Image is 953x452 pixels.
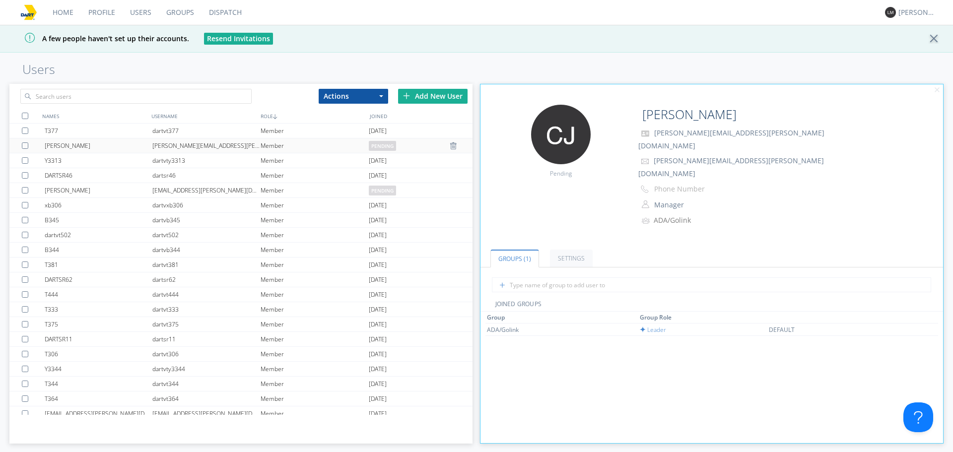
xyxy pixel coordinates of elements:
[492,277,932,292] input: Type name of group to add user to
[261,347,369,361] div: Member
[531,105,591,164] img: 373638.png
[149,109,258,123] div: USERNAME
[769,325,843,334] div: DEFAULT
[638,128,824,150] span: [PERSON_NAME][EMAIL_ADDRESS][PERSON_NAME][DOMAIN_NAME]
[152,243,261,257] div: dartvb344
[369,347,387,362] span: [DATE]
[152,138,261,153] div: [PERSON_NAME][EMAIL_ADDRESS][PERSON_NAME][DOMAIN_NAME]
[9,317,472,332] a: T375dartvt375Member[DATE]
[261,138,369,153] div: Member
[261,362,369,376] div: Member
[45,124,153,138] div: T377
[45,272,153,287] div: DARTSR62
[261,168,369,183] div: Member
[152,391,261,406] div: dartvt364
[767,312,894,323] th: Toggle SortBy
[369,406,387,421] span: [DATE]
[45,243,153,257] div: B344
[369,391,387,406] span: [DATE]
[369,362,387,377] span: [DATE]
[642,200,649,208] img: person-outline.svg
[45,362,153,376] div: Y3344
[152,317,261,331] div: dartvt375
[369,228,387,243] span: [DATE]
[152,258,261,272] div: dartvt381
[152,287,261,302] div: dartvt444
[642,214,651,227] img: icon-alert-users-thin-outline.svg
[369,332,387,347] span: [DATE]
[152,406,261,421] div: [EMAIL_ADDRESS][PERSON_NAME][DOMAIN_NAME]
[261,272,369,287] div: Member
[152,198,261,212] div: dartvxb306
[9,183,472,198] a: [PERSON_NAME][EMAIL_ADDRESS][PERSON_NAME][DOMAIN_NAME]Memberpending
[9,362,472,377] a: Y3344dartvty3344Member[DATE]
[369,302,387,317] span: [DATE]
[369,168,387,183] span: [DATE]
[485,312,639,323] th: Toggle SortBy
[369,124,387,138] span: [DATE]
[152,362,261,376] div: dartvty3344
[40,109,149,123] div: NAMES
[640,325,666,334] span: Leader
[9,153,472,168] a: Y3313dartvty3313Member[DATE]
[550,169,572,178] span: Pending
[45,258,153,272] div: T381
[9,347,472,362] a: T306dartvt306Member[DATE]
[369,377,387,391] span: [DATE]
[152,272,261,287] div: dartsr62
[261,332,369,346] div: Member
[152,302,261,317] div: dartvt333
[9,332,472,347] a: DARTSR11dartsr11Member[DATE]
[369,272,387,287] span: [DATE]
[9,124,472,138] a: T377dartvt377Member[DATE]
[7,34,189,43] span: A few people haven't set up their accounts.
[261,228,369,242] div: Member
[261,406,369,421] div: Member
[45,406,153,421] div: [EMAIL_ADDRESS][PERSON_NAME][DOMAIN_NAME]
[654,215,737,225] div: ADA/Golink
[152,228,261,242] div: dartvt502
[398,89,468,104] div: Add New User
[9,138,472,153] a: [PERSON_NAME][PERSON_NAME][EMAIL_ADDRESS][PERSON_NAME][DOMAIN_NAME]Memberpending
[45,198,153,212] div: xb306
[261,377,369,391] div: Member
[261,317,369,331] div: Member
[369,141,396,151] span: pending
[490,250,539,267] a: Groups (1)
[261,213,369,227] div: Member
[641,185,649,193] img: phone-outline.svg
[204,33,273,45] button: Resend Invitations
[45,138,153,153] div: [PERSON_NAME]
[152,213,261,227] div: dartvb345
[9,272,472,287] a: DARTSR62dartsr62Member[DATE]
[367,109,476,123] div: JOINED
[261,198,369,212] div: Member
[403,92,410,99] img: plus.svg
[45,317,153,331] div: T375
[261,258,369,272] div: Member
[9,258,472,272] a: T381dartvt381Member[DATE]
[261,391,369,406] div: Member
[261,153,369,168] div: Member
[45,153,153,168] div: Y3313
[261,183,369,197] div: Member
[9,198,472,213] a: xb306dartvxb306Member[DATE]
[487,325,561,334] div: ADA/Golink
[20,89,252,104] input: Search users
[152,168,261,183] div: dartsr46
[369,243,387,258] span: [DATE]
[9,302,472,317] a: T333dartvt333Member[DATE]
[638,105,799,125] input: Name
[9,391,472,406] a: T364dartvt364Member[DATE]
[261,243,369,257] div: Member
[45,332,153,346] div: DARTSR11
[258,109,367,123] div: ROLE
[45,228,153,242] div: dartvt502
[45,347,153,361] div: T306
[898,7,936,17] div: [PERSON_NAME]
[369,213,387,228] span: [DATE]
[369,317,387,332] span: [DATE]
[9,287,472,302] a: T444dartvt444Member[DATE]
[369,186,396,195] span: pending
[261,124,369,138] div: Member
